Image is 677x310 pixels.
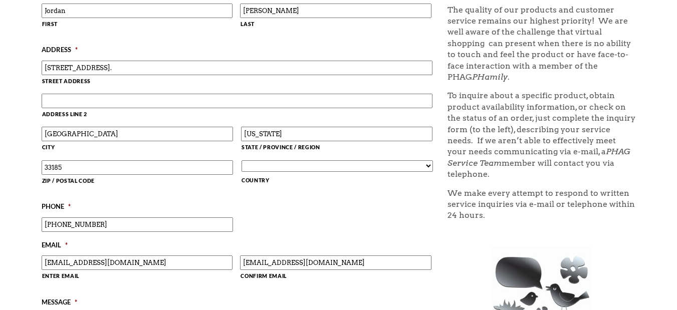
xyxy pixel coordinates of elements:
[42,142,233,155] label: City
[42,298,77,309] label: Message
[241,270,431,284] label: Confirm Email
[242,175,432,188] label: Country
[242,142,432,155] label: State / Province / Region
[447,147,630,167] em: PHAG Service Team
[447,5,635,91] h4: The quality of our products and customer service remains our highest priority! We are well aware ...
[472,72,508,82] em: PHamily
[42,270,233,284] label: Enter Email
[241,19,431,32] label: Last
[42,202,71,213] label: Phone
[447,90,635,187] h4: To inquire about a specific product, obtain product availability information, or check on the sta...
[447,188,635,229] h4: We make every attempt to respond to written service inquiries via e-mail or telephone within 24 h...
[42,109,433,122] label: Address Line 2
[42,175,233,189] label: ZIP / Postal Code
[42,76,433,89] label: Street Address
[42,19,233,32] label: First
[42,241,68,252] label: Email
[42,46,78,57] label: Address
